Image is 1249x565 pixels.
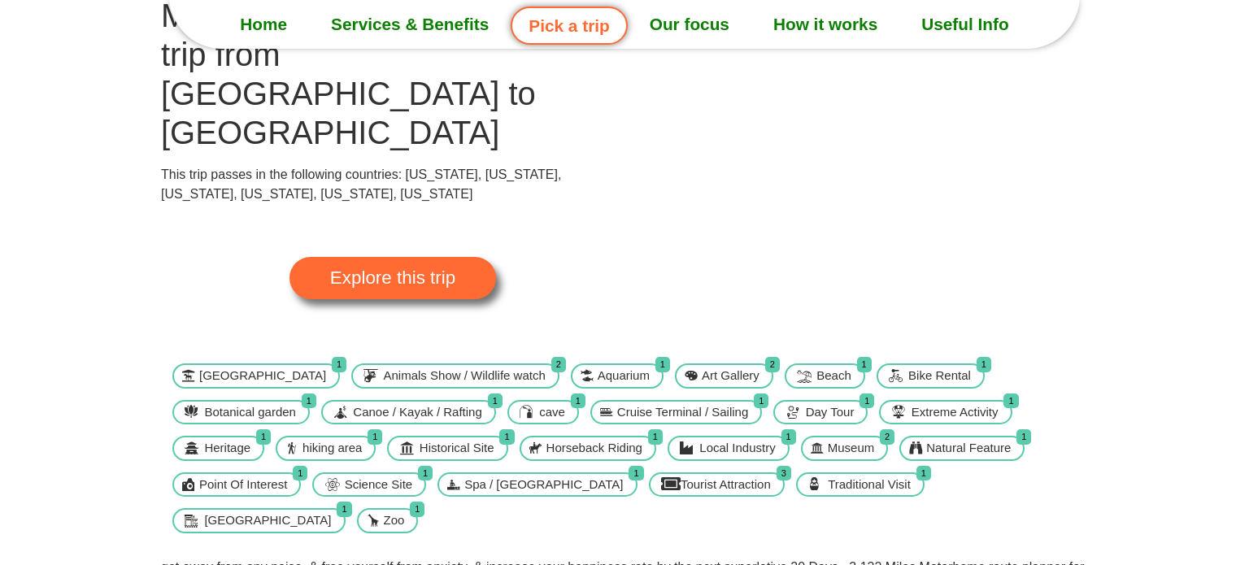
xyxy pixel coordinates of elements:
[289,257,496,299] a: Explore this trip
[256,429,271,445] span: 1
[499,429,514,445] span: 1
[677,476,775,494] span: Tourist Attraction
[655,357,670,372] span: 1
[824,476,915,494] span: Traditional Visit
[1003,393,1018,409] span: 1
[1016,429,1031,445] span: 1
[571,393,585,409] span: 1
[161,167,561,201] span: This trip passes in the following countries: [US_STATE], [US_STATE], [US_STATE], [US_STATE], [US_...
[922,439,1015,458] span: Natural Feature
[802,403,859,422] span: Day Tour
[751,4,899,45] a: How it works
[781,429,796,445] span: 1
[169,4,1080,45] nav: Menu
[511,7,627,45] a: Pick a trip
[977,357,991,372] span: 1
[330,269,455,287] span: Explore this trip
[904,367,975,385] span: Bike Rental
[309,4,511,45] a: Services & Benefits
[899,4,1030,45] a: Useful Info
[302,393,316,409] span: 1
[535,403,569,422] span: cave
[824,439,879,458] span: Museum
[218,4,309,45] a: Home
[410,502,424,517] span: 1
[332,357,346,372] span: 1
[380,511,409,530] span: Zoo
[200,511,335,530] span: [GEOGRAPHIC_DATA]
[754,393,768,409] span: 1
[648,429,663,445] span: 1
[916,466,931,481] span: 1
[368,429,382,445] span: 1
[629,466,643,481] span: 1
[880,429,894,445] span: 2
[698,367,764,385] span: Art Gallery
[777,466,791,481] span: 3
[551,357,566,372] span: 2
[613,403,752,422] span: Cruise Terminal / Sailing
[418,466,433,481] span: 1
[337,502,351,517] span: 1
[695,439,779,458] span: Local Industry
[200,403,300,422] span: Botanical garden
[857,357,872,372] span: 1
[907,403,1003,422] span: Extreme Activity
[200,439,255,458] span: Heritage
[349,403,485,422] span: Canoe / Kayak / Rafting
[594,367,654,385] span: Aquarium
[488,393,503,409] span: 1
[195,367,330,385] span: [GEOGRAPHIC_DATA]
[628,4,751,45] a: Our focus
[812,367,855,385] span: Beach
[293,466,307,481] span: 1
[460,476,627,494] span: Spa / [GEOGRAPHIC_DATA]
[341,476,416,494] span: Science Site
[298,439,366,458] span: hiking area
[542,439,646,458] span: Horseback Riding
[380,367,550,385] span: Animals Show / Wildlife watch
[416,439,498,458] span: Historical Site
[765,357,780,372] span: 2
[195,476,291,494] span: Point Of Interest
[860,393,874,409] span: 1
